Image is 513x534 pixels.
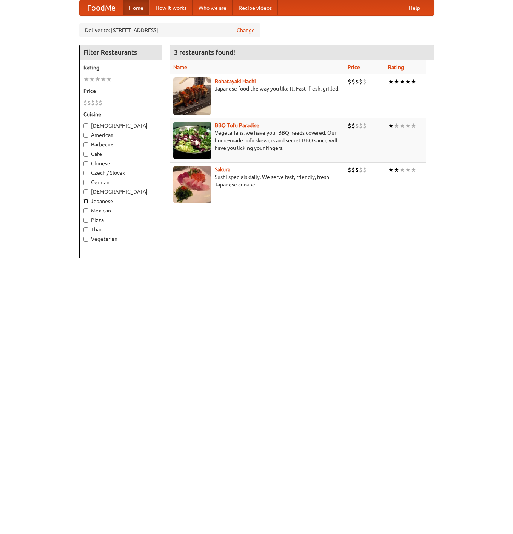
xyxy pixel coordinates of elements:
[394,166,399,174] li: ★
[149,0,193,15] a: How it works
[355,166,359,174] li: $
[89,75,95,83] li: ★
[394,77,399,86] li: ★
[355,77,359,86] li: $
[83,152,88,157] input: Cafe
[83,179,158,186] label: German
[83,208,88,213] input: Mexican
[83,133,88,138] input: American
[348,122,351,130] li: $
[83,199,88,204] input: Japanese
[363,166,367,174] li: $
[405,166,411,174] li: ★
[83,150,158,158] label: Cafe
[359,77,363,86] li: $
[83,75,89,83] li: ★
[411,122,416,130] li: ★
[363,122,367,130] li: $
[359,122,363,130] li: $
[351,166,355,174] li: $
[83,161,88,166] input: Chinese
[173,166,211,203] img: sakura.jpg
[80,0,123,15] a: FoodMe
[123,0,149,15] a: Home
[388,122,394,130] li: ★
[83,227,88,232] input: Thai
[348,77,351,86] li: $
[388,64,404,70] a: Rating
[388,77,394,86] li: ★
[99,98,102,107] li: $
[411,77,416,86] li: ★
[83,111,158,118] h5: Cuisine
[83,123,88,128] input: [DEMOGRAPHIC_DATA]
[237,26,255,34] a: Change
[83,98,87,107] li: $
[173,129,342,152] p: Vegetarians, we have your BBQ needs covered. Our home-made tofu skewers and secret BBQ sauce will...
[106,75,112,83] li: ★
[399,122,405,130] li: ★
[173,173,342,188] p: Sushi specials daily. We serve fast, friendly, fresh Japanese cuisine.
[100,75,106,83] li: ★
[233,0,278,15] a: Recipe videos
[215,166,230,172] a: Sakura
[83,237,88,242] input: Vegetarian
[83,122,158,129] label: [DEMOGRAPHIC_DATA]
[403,0,426,15] a: Help
[173,85,342,92] p: Japanese food the way you like it. Fast, fresh, grilled.
[173,77,211,115] img: robatayaki.jpg
[91,98,95,107] li: $
[83,216,158,224] label: Pizza
[83,87,158,95] h5: Price
[83,235,158,243] label: Vegetarian
[363,77,367,86] li: $
[399,166,405,174] li: ★
[83,64,158,71] h5: Rating
[80,45,162,60] h4: Filter Restaurants
[405,122,411,130] li: ★
[173,122,211,159] img: tofuparadise.jpg
[83,218,88,223] input: Pizza
[359,166,363,174] li: $
[355,122,359,130] li: $
[193,0,233,15] a: Who we are
[388,166,394,174] li: ★
[83,142,88,147] input: Barbecue
[83,180,88,185] input: German
[411,166,416,174] li: ★
[348,64,360,70] a: Price
[83,188,158,195] label: [DEMOGRAPHIC_DATA]
[83,189,88,194] input: [DEMOGRAPHIC_DATA]
[87,98,91,107] li: $
[351,122,355,130] li: $
[83,169,158,177] label: Czech / Slovak
[83,131,158,139] label: American
[394,122,399,130] li: ★
[83,141,158,148] label: Barbecue
[83,160,158,167] label: Chinese
[351,77,355,86] li: $
[173,64,187,70] a: Name
[83,226,158,233] label: Thai
[83,171,88,175] input: Czech / Slovak
[95,75,100,83] li: ★
[79,23,260,37] div: Deliver to: [STREET_ADDRESS]
[83,197,158,205] label: Japanese
[174,49,235,56] ng-pluralize: 3 restaurants found!
[95,98,99,107] li: $
[348,166,351,174] li: $
[399,77,405,86] li: ★
[83,207,158,214] label: Mexican
[215,122,259,128] a: BBQ Tofu Paradise
[215,78,256,84] a: Robatayaki Hachi
[405,77,411,86] li: ★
